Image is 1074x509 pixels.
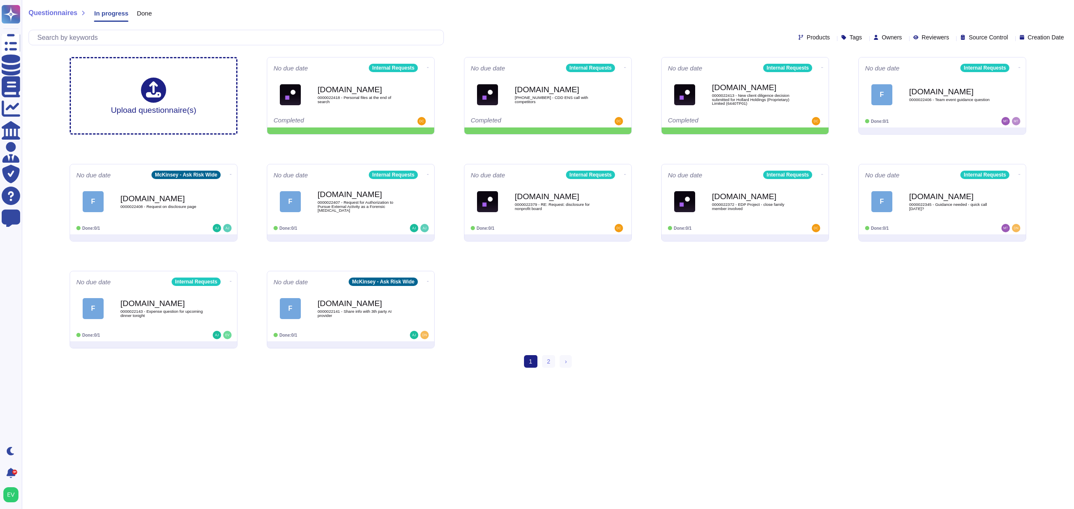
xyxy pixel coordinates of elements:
div: F [83,298,104,319]
span: Done: 0/1 [477,226,494,231]
img: user [615,224,623,232]
b: [DOMAIN_NAME] [120,299,204,307]
img: user [417,117,426,125]
span: 0000022372 - EDP Project - close family member involved [712,203,796,210]
input: Search by keywords [33,30,443,45]
b: [DOMAIN_NAME] [712,192,796,200]
span: Tags [850,34,862,40]
div: F [871,191,892,212]
div: Internal Requests [960,171,1009,179]
div: Completed [668,117,771,125]
div: F [280,191,301,212]
span: Source Control [969,34,1008,40]
img: Logo [477,191,498,212]
div: Internal Requests [763,171,812,179]
img: user [1012,117,1020,125]
span: No due date [668,172,702,178]
span: No due date [471,65,505,71]
b: [DOMAIN_NAME] [515,86,599,93]
div: Internal Requests [369,64,418,72]
span: › [565,358,567,365]
div: Internal Requests [763,64,812,72]
span: No due date [865,65,899,71]
span: 0000022143 - Expense question for upcoming dinner tonight [120,309,204,317]
span: 0000022141 - Share info with 3th party AI provider [318,309,401,317]
div: Internal Requests [172,278,221,286]
img: Logo [280,84,301,105]
span: 0000022407 - Request for Authorization to Pursue External Activity as a Forensic [MEDICAL_DATA] [318,200,401,213]
span: Owners [882,34,902,40]
span: No due date [865,172,899,178]
span: No due date [274,279,308,285]
span: Questionnaires [29,10,77,16]
img: user [812,117,820,125]
div: F [83,191,104,212]
div: Completed [274,117,376,125]
span: 1 [524,355,537,368]
div: McKinsey - Ask Risk Wide [151,171,221,179]
span: 0000022406 - Team event guidance question [909,98,993,102]
span: 0000022413 - New client diligence decision submitted for Hollard Holdings (Proprietary) Limited (... [712,93,796,106]
span: Done: 0/1 [82,333,100,338]
img: user [410,331,418,339]
img: Logo [477,84,498,105]
div: Internal Requests [566,171,615,179]
div: F [280,298,301,319]
img: user [213,224,221,232]
span: No due date [76,172,111,178]
div: Internal Requests [566,64,615,72]
img: user [1001,224,1010,232]
img: user [420,331,429,339]
span: No due date [76,279,111,285]
button: user [2,486,24,504]
b: [DOMAIN_NAME] [120,195,204,203]
img: user [420,224,429,232]
span: Creation Date [1028,34,1064,40]
b: [DOMAIN_NAME] [318,190,401,198]
span: No due date [668,65,702,71]
a: 2 [542,355,555,368]
span: No due date [274,65,308,71]
div: Upload questionnaire(s) [111,78,196,114]
span: Done: 0/1 [279,226,297,231]
img: user [812,224,820,232]
span: Done: 0/1 [82,226,100,231]
span: [PHONE_NUMBER] - CDD ENS call with competitors [515,96,599,104]
span: 0000022345 - Guidance needed - quick call [DATE]? [909,203,993,210]
div: 9+ [12,470,17,475]
b: [DOMAIN_NAME] [909,192,993,200]
span: Done: 0/1 [674,226,691,231]
img: Logo [674,84,695,105]
span: In progress [94,10,128,16]
img: user [223,331,232,339]
b: [DOMAIN_NAME] [515,192,599,200]
div: Completed [471,117,573,125]
span: 0000022379 - RE: Request: disclosure for nonprofit board [515,203,599,210]
b: [DOMAIN_NAME] [318,299,401,307]
b: [DOMAIN_NAME] [318,86,401,93]
b: [DOMAIN_NAME] [909,88,993,96]
img: user [3,487,18,502]
img: user [213,331,221,339]
img: user [1012,224,1020,232]
span: No due date [274,172,308,178]
div: Internal Requests [960,64,1009,72]
img: user [1001,117,1010,125]
span: Reviewers [922,34,949,40]
img: user [223,224,232,232]
img: Logo [674,191,695,212]
span: Done: 0/1 [871,226,889,231]
div: McKinsey - Ask Risk Wide [349,278,418,286]
span: Done [137,10,152,16]
div: Internal Requests [369,171,418,179]
img: user [410,224,418,232]
div: F [871,84,892,105]
span: 0000022418 - Personal files at the end of search [318,96,401,104]
img: user [615,117,623,125]
span: Products [807,34,830,40]
b: [DOMAIN_NAME] [712,83,796,91]
span: 0000022408 - Request on disclosure page [120,205,204,209]
span: Done: 0/1 [279,333,297,338]
span: No due date [471,172,505,178]
span: Done: 0/1 [871,119,889,124]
